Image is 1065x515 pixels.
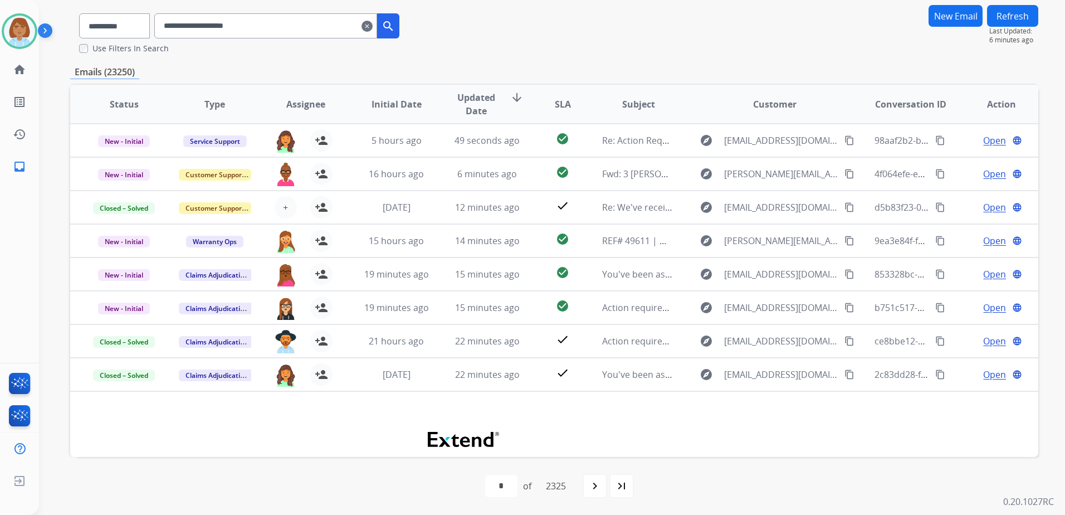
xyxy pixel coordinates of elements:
mat-icon: explore [700,334,713,348]
span: [DATE] [383,368,411,381]
div: of [523,479,531,493]
span: + [283,201,288,214]
span: Open [983,134,1006,147]
mat-icon: check [556,333,569,346]
span: Claims Adjudication [179,336,255,348]
span: REF# 49611 | Manual Contract Creation [602,235,768,247]
span: 9ea3e84f-fdd7-43aa-b65c-142873756ec5 [875,235,1042,247]
img: agent-avatar [275,330,297,353]
span: Assignee [286,98,325,111]
mat-icon: navigate_next [588,479,602,493]
mat-icon: language [1012,303,1022,313]
img: agent-avatar [275,263,297,286]
span: Service Support [183,135,247,147]
span: New - Initial [98,169,150,181]
mat-icon: history [13,128,26,141]
th: Action [947,85,1038,124]
mat-icon: content_copy [844,202,854,212]
mat-icon: home [13,63,26,76]
mat-icon: check_circle [556,166,569,179]
span: 22 minutes ago [455,368,520,381]
span: 19 minutes ago [364,268,429,280]
span: Re: We've received your product [602,201,738,213]
mat-icon: explore [700,201,713,214]
span: 14 minutes ago [455,235,520,247]
mat-icon: person_add [315,268,328,281]
span: [EMAIL_ADDRESS][DOMAIN_NAME] [724,134,838,147]
mat-icon: list_alt [13,95,26,109]
span: d5b83f23-05b9-46fd-bf31-895d658ed8dd [875,201,1044,213]
mat-icon: content_copy [935,169,945,179]
span: [EMAIL_ADDRESS][DOMAIN_NAME] [724,268,838,281]
span: Last Updated: [989,27,1038,36]
span: Initial Date [372,98,422,111]
span: New - Initial [98,303,150,314]
mat-icon: content_copy [935,370,945,380]
mat-icon: content_copy [844,236,854,246]
span: Open [983,201,1006,214]
span: [PERSON_NAME][EMAIL_ADDRESS][PERSON_NAME][DOMAIN_NAME] [724,167,838,181]
mat-icon: content_copy [935,135,945,145]
span: Claims Adjudication [179,269,255,281]
mat-icon: check_circle [556,299,569,313]
mat-icon: explore [700,368,713,381]
span: 49 seconds ago [455,134,520,147]
span: 4f064efe-ecaf-4fad-a1a0-59700bae4cf0 [875,168,1035,180]
span: 853328bc-702a-4239-878c-34a627fb583a [875,268,1044,280]
mat-icon: person_add [315,201,328,214]
mat-icon: explore [700,234,713,247]
span: [EMAIL_ADDRESS][DOMAIN_NAME] [724,301,838,314]
span: Closed – Solved [93,202,155,214]
mat-icon: content_copy [935,336,945,346]
span: Claims Adjudication [179,303,255,314]
mat-icon: explore [700,134,713,147]
span: 15 hours ago [369,235,424,247]
mat-icon: language [1012,336,1022,346]
mat-icon: explore [700,268,713,281]
span: Action required: Extend claim approved for replacement [602,335,839,347]
mat-icon: content_copy [935,303,945,313]
mat-icon: arrow_downward [510,91,524,104]
mat-icon: content_copy [935,236,945,246]
mat-icon: person_add [315,368,328,381]
mat-icon: language [1012,370,1022,380]
mat-icon: person_add [315,234,328,247]
span: Claims Adjudication [179,370,255,381]
mat-icon: content_copy [844,169,854,179]
span: Re: Action Required: You've been assigned a new service order: 212c894c-e177-472b-a74c-1d995c789d3c [602,134,1039,147]
span: Closed – Solved [93,370,155,381]
p: Emails (23250) [70,65,139,79]
span: 6 minutes ago [989,36,1038,45]
button: Refresh [987,5,1038,27]
mat-icon: check_circle [556,232,569,246]
span: 15 minutes ago [455,268,520,280]
mat-icon: check [556,366,569,380]
mat-icon: explore [700,301,713,314]
span: [EMAIL_ADDRESS][DOMAIN_NAME] [724,334,838,348]
mat-icon: person_add [315,334,328,348]
mat-icon: language [1012,135,1022,145]
span: Subject [622,98,655,111]
span: Open [983,334,1006,348]
span: Customer Support [179,169,251,181]
mat-icon: content_copy [935,202,945,212]
mat-icon: check_circle [556,132,569,145]
span: Closed – Solved [93,336,155,348]
img: agent-avatar [275,230,297,253]
span: 98aaf2b2-ba2c-4429-83f6-d8d2644bf8c8 [875,134,1041,147]
span: b751c517-362a-4bf4-9965-c5fdd579f53b [875,302,1041,314]
mat-icon: check [556,199,569,212]
mat-icon: language [1012,269,1022,279]
span: 6 minutes ago [457,168,517,180]
mat-icon: language [1012,169,1022,179]
mat-icon: search [382,20,395,33]
img: agent-avatar [275,363,297,387]
img: avatar [4,16,35,47]
span: 15 minutes ago [455,302,520,314]
span: New - Initial [98,236,150,247]
mat-icon: content_copy [844,336,854,346]
span: [PERSON_NAME][EMAIL_ADDRESS][DOMAIN_NAME] [724,234,838,247]
mat-icon: clear [361,20,373,33]
span: Customer Support [179,202,251,214]
span: You've been assigned a new service order: 2a83126f-655f-4ac0-b25b-3bfe7ff17f53 [602,268,942,280]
